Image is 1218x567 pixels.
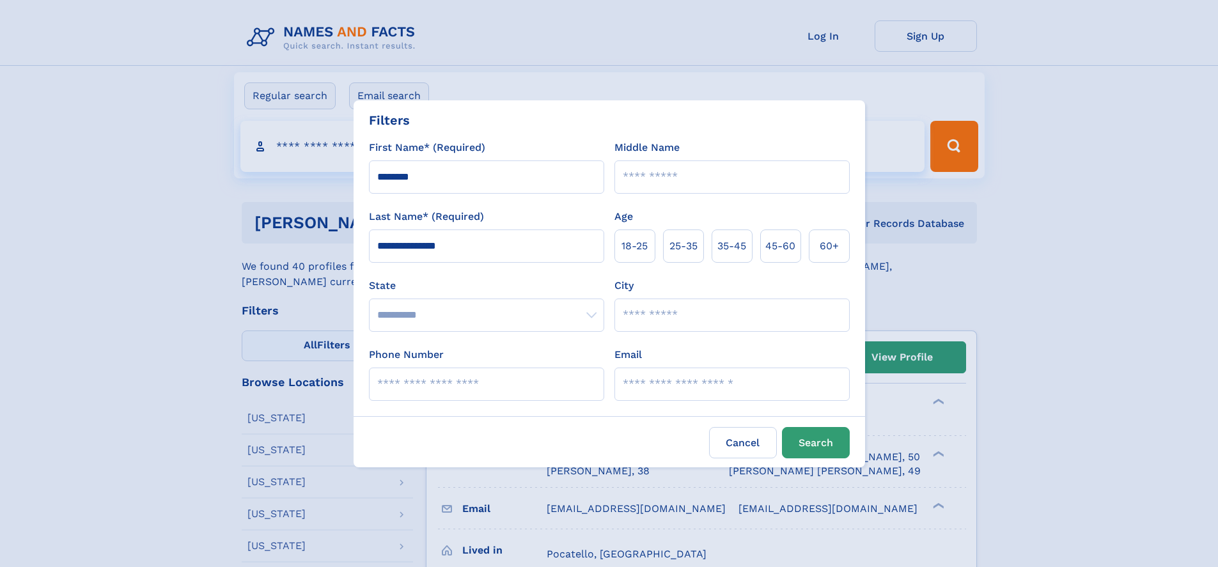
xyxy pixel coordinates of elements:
[369,278,604,293] label: State
[765,238,795,254] span: 45‑60
[369,347,444,362] label: Phone Number
[369,140,485,155] label: First Name* (Required)
[614,278,634,293] label: City
[820,238,839,254] span: 60+
[621,238,648,254] span: 18‑25
[614,347,642,362] label: Email
[709,427,777,458] label: Cancel
[782,427,850,458] button: Search
[614,140,680,155] label: Middle Name
[717,238,746,254] span: 35‑45
[369,209,484,224] label: Last Name* (Required)
[669,238,698,254] span: 25‑35
[614,209,633,224] label: Age
[369,111,410,130] div: Filters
